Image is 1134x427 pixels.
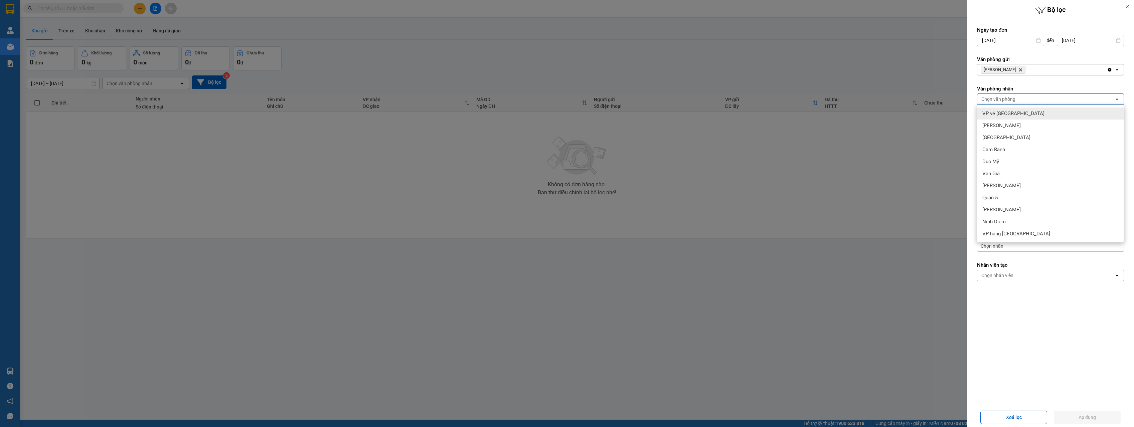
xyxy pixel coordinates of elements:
[1047,37,1055,44] span: đến
[982,182,1021,189] span: [PERSON_NAME]
[1114,67,1120,72] svg: open
[984,67,1016,72] span: Diên Khánh
[981,243,1003,249] span: Chọn nhãn
[981,96,1015,102] div: Chọn văn phòng
[977,105,1124,242] ul: Menu
[977,56,1124,63] label: Văn phòng gửi
[982,170,1000,177] span: Vạn Giã
[982,230,1050,237] span: VP hàng [GEOGRAPHIC_DATA]
[1054,411,1121,424] button: Áp dụng
[982,206,1021,213] span: [PERSON_NAME]
[1057,35,1124,46] input: Select a date.
[1114,273,1120,278] svg: open
[1107,67,1112,72] svg: Clear all
[981,66,1025,74] span: Diên Khánh, close by backspace
[977,35,1044,46] input: Select a date.
[982,134,1030,141] span: [GEOGRAPHIC_DATA]
[977,27,1124,33] label: Ngày tạo đơn
[982,194,998,201] span: Quận 5
[1114,96,1120,102] svg: open
[967,5,1134,15] h6: Bộ lọc
[1018,68,1022,72] svg: Delete
[982,110,1044,117] span: VP vé [GEOGRAPHIC_DATA]
[981,272,1013,279] div: Chọn nhân viên
[977,85,1124,92] label: Văn phòng nhận
[982,146,1005,153] span: Cam Ranh
[980,411,1047,424] button: Xoá lọc
[977,262,1124,268] label: Nhân viên tạo
[982,122,1021,129] span: [PERSON_NAME]
[982,158,999,165] span: Dục Mỹ
[982,218,1006,225] span: Ninh Diêm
